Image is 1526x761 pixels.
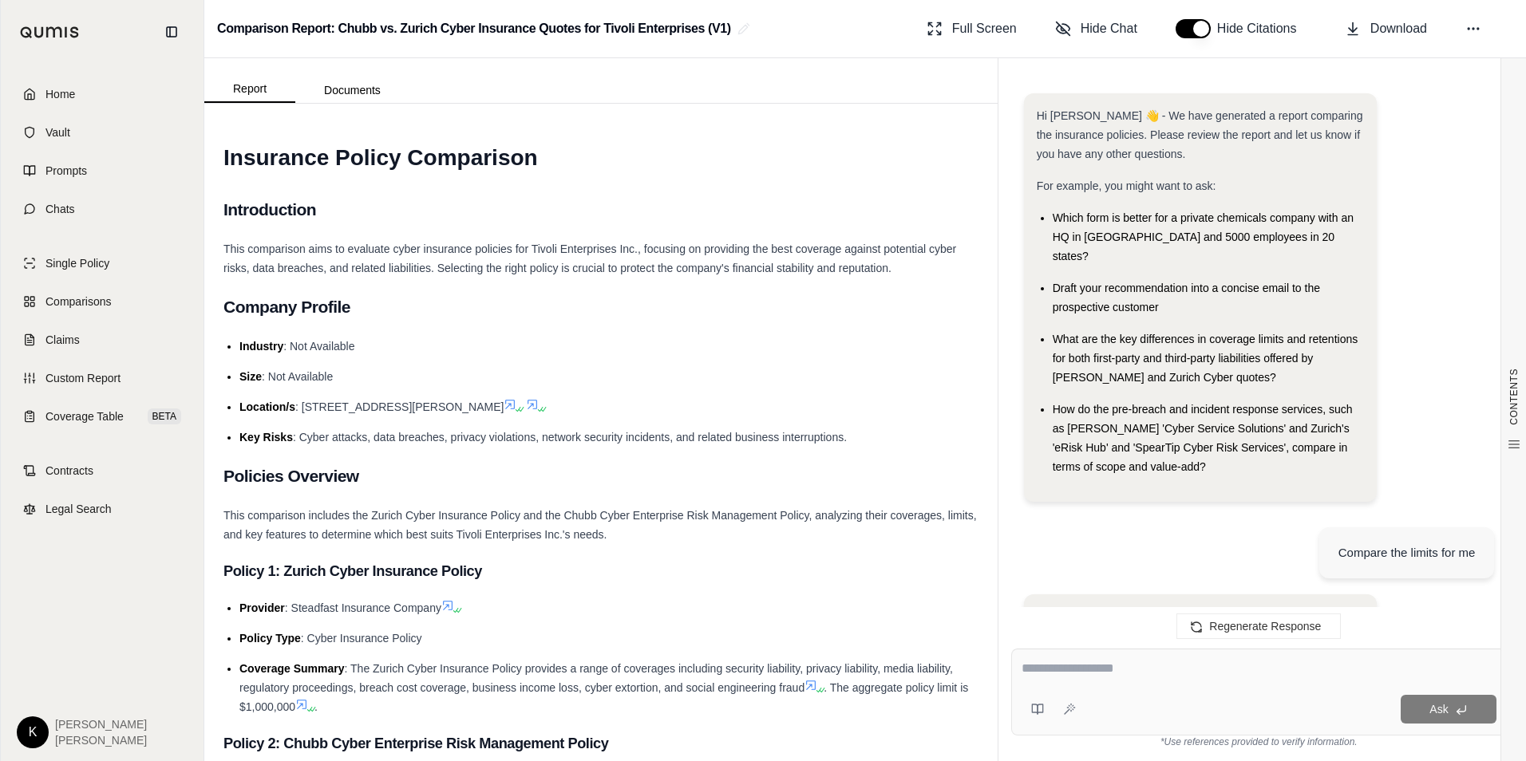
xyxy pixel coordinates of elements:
[1053,333,1358,384] span: What are the key differences in coverage limits and retentions for both first-party and third-par...
[10,284,194,319] a: Comparisons
[1508,369,1520,425] span: CONTENTS
[159,19,184,45] button: Collapse sidebar
[295,77,409,103] button: Documents
[1081,19,1137,38] span: Hide Chat
[1053,211,1354,262] span: Which form is better for a private chemicals company with an HQ in [GEOGRAPHIC_DATA] and 5000 emp...
[45,501,112,517] span: Legal Search
[285,601,441,614] span: : Steadfast Insurance Company
[239,370,262,383] span: Size
[223,136,978,180] h1: Insurance Policy Comparison
[283,340,354,353] span: : Not Available
[45,332,80,348] span: Claims
[223,509,977,541] span: This comparison includes the Zurich Cyber Insurance Policy and the Chubb Cyber Enterprise Risk Ma...
[239,662,345,675] span: Coverage Summary
[20,26,80,38] img: Qumis Logo
[223,729,978,758] h3: Policy 2: Chubb Cyber Enterprise Risk Management Policy
[10,77,194,112] a: Home
[204,76,295,103] button: Report
[239,400,295,413] span: Location/s
[223,557,978,586] h3: Policy 1: Zurich Cyber Insurance Policy
[10,491,194,526] a: Legal Search
[10,153,194,188] a: Prompts
[1429,703,1448,716] span: Ask
[293,431,847,444] span: : Cyber attacks, data breaches, privacy violations, network security incidents, and related busin...
[10,322,194,357] a: Claims
[45,370,121,386] span: Custom Report
[239,662,953,694] span: : The Zurich Cyber Insurance Policy provides a range of coverages including security liability, p...
[45,255,109,271] span: Single Policy
[223,459,978,493] h2: Policies Overview
[952,19,1017,38] span: Full Screen
[239,632,301,645] span: Policy Type
[295,400,504,413] span: : [STREET_ADDRESS][PERSON_NAME]
[1370,19,1427,38] span: Download
[1176,613,1341,639] button: Regenerate Response
[45,163,87,179] span: Prompts
[1011,735,1507,748] div: *Use references provided to verify information.
[45,201,75,217] span: Chats
[1338,543,1476,562] div: Compare the limits for me
[1049,13,1144,45] button: Hide Chat
[1338,13,1433,45] button: Download
[45,86,75,102] span: Home
[10,246,194,281] a: Single Policy
[1217,19,1307,38] span: Hide Citations
[1037,109,1363,160] span: Hi [PERSON_NAME] 👋 - We have generated a report comparing the insurance policies. Please review t...
[55,716,147,732] span: [PERSON_NAME]
[1053,403,1353,473] span: How do the pre-breach and incident response services, such as [PERSON_NAME] 'Cyber Service Soluti...
[148,408,181,424] span: BETA
[239,601,285,614] span: Provider
[262,370,333,383] span: : Not Available
[314,700,318,713] span: .
[10,115,194,150] a: Vault
[45,294,111,310] span: Comparisons
[223,242,956,274] span: This comparison aims to evaluate cyber insurance policies for Tivoli Enterprises Inc., focusing o...
[55,732,147,748] span: [PERSON_NAME]
[10,361,194,396] a: Custom Report
[301,632,422,645] span: : Cyber Insurance Policy
[239,340,283,353] span: Industry
[1401,695,1496,724] button: Ask
[223,193,978,227] h2: Introduction
[223,290,978,324] h2: Company Profile
[1037,179,1216,192] span: For example, you might want to ask:
[1209,620,1321,633] span: Regenerate Response
[45,124,70,140] span: Vault
[10,191,194,227] a: Chats
[920,13,1023,45] button: Full Screen
[45,463,93,479] span: Contracts
[10,453,194,488] a: Contracts
[1053,282,1320,313] span: Draft your recommendation into a concise email to the prospective customer
[45,408,124,424] span: Coverage Table
[17,716,49,748] div: K
[217,14,731,43] h2: Comparison Report: Chubb vs. Zurich Cyber Insurance Quotes for Tivoli Enterprises (V1)
[10,399,194,434] a: Coverage TableBETA
[239,431,293,444] span: Key Risks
